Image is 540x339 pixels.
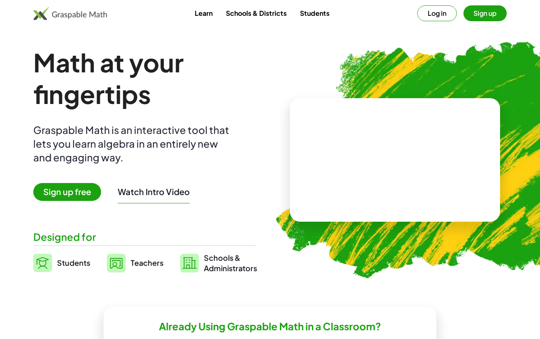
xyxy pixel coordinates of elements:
img: svg%3e [180,254,199,272]
a: Learn [188,5,219,21]
a: Teachers [107,252,163,273]
button: Sign up [463,5,507,21]
span: Schools & Administrators [204,252,257,273]
span: Teachers [131,258,163,267]
span: Sign up free [33,183,101,201]
a: Schools & Districts [219,5,293,21]
div: Graspable Math is an interactive tool that lets you learn algebra in an entirely new and engaging... [33,123,233,164]
div: Designed for [33,230,257,244]
span: Students [57,258,90,267]
video: What is this? This is dynamic math notation. Dynamic math notation plays a central role in how Gr... [333,129,458,191]
a: Students [33,252,90,273]
h2: Already Using Graspable Math in a Classroom? [159,320,381,333]
button: Log in [417,5,457,21]
img: svg%3e [107,254,126,272]
a: Schools &Administrators [180,252,257,273]
h1: Math at your fingertips [33,47,257,110]
a: Students [293,5,336,21]
img: svg%3e [33,254,52,272]
button: Watch Intro Video [118,186,190,197]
